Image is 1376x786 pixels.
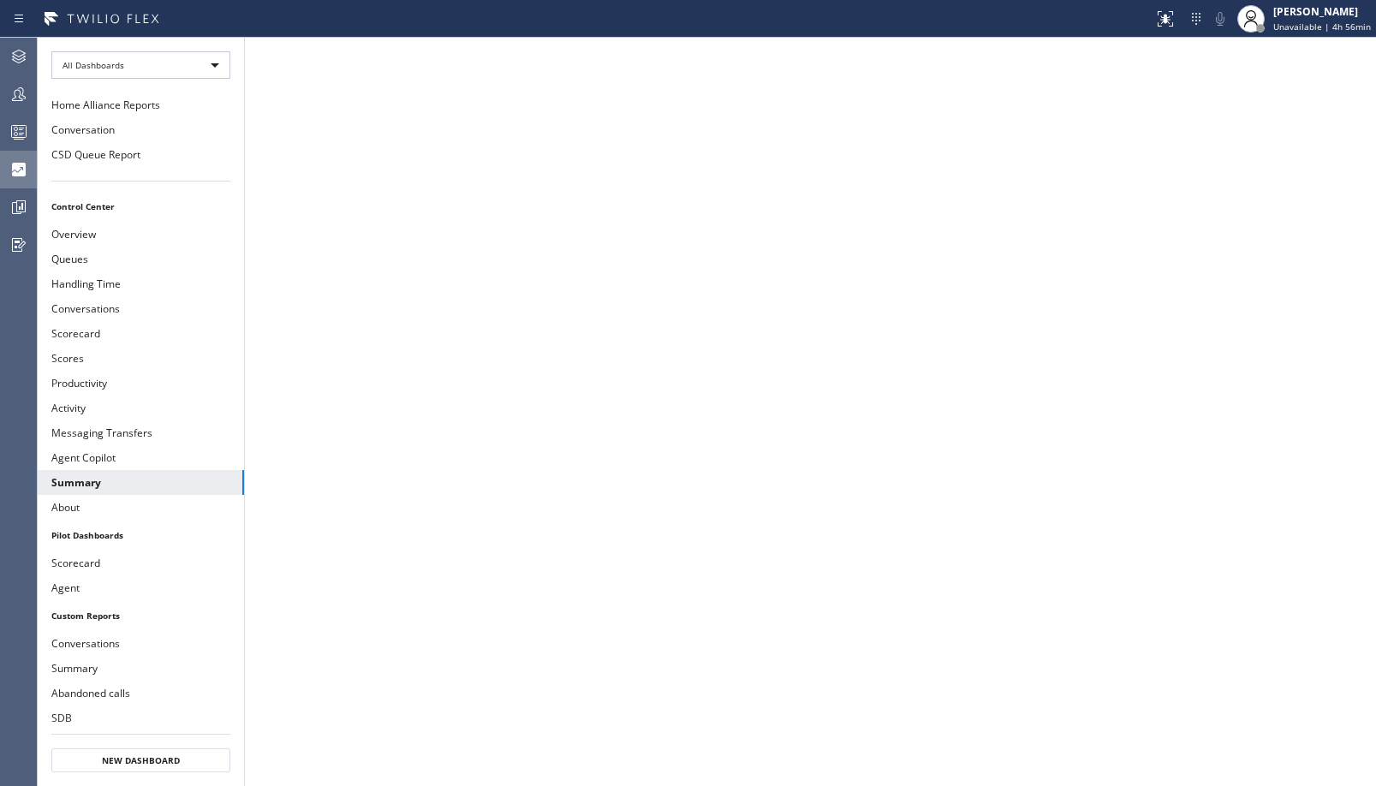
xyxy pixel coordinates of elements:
[38,551,244,575] button: Scorecard
[38,222,244,247] button: Overview
[51,748,230,772] button: New Dashboard
[38,271,244,296] button: Handling Time
[1208,7,1232,31] button: Mute
[38,656,244,681] button: Summary
[38,604,244,627] li: Custom Reports
[38,195,244,217] li: Control Center
[38,524,244,546] li: Pilot Dashboards
[38,396,244,420] button: Activity
[51,51,230,79] div: All Dashboards
[38,296,244,321] button: Conversations
[38,495,244,520] button: About
[38,92,244,117] button: Home Alliance Reports
[1273,21,1371,33] span: Unavailable | 4h 56min
[38,631,244,656] button: Conversations
[38,730,244,755] button: Outbound calls
[38,321,244,346] button: Scorecard
[38,247,244,271] button: Queues
[38,445,244,470] button: Agent Copilot
[38,575,244,600] button: Agent
[38,681,244,706] button: Abandoned calls
[1273,4,1371,19] div: [PERSON_NAME]
[38,706,244,730] button: SDB
[245,38,1376,786] iframe: dashboard_9f6bb337dffe
[38,420,244,445] button: Messaging Transfers
[38,117,244,142] button: Conversation
[38,371,244,396] button: Productivity
[38,346,244,371] button: Scores
[38,142,244,167] button: CSD Queue Report
[38,470,244,495] button: Summary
